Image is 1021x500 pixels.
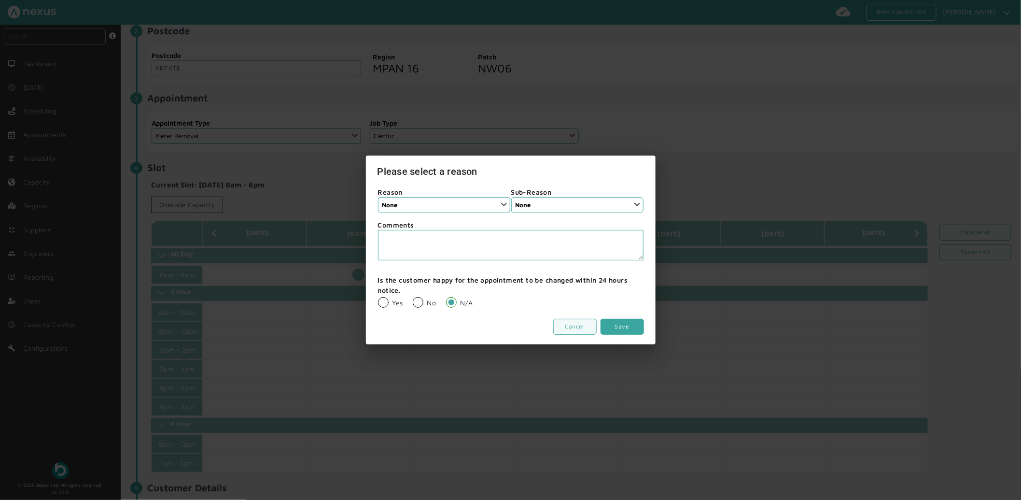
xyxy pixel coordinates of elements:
label: N/A [446,299,473,307]
label: Reason [378,187,510,197]
label: Yes [378,299,403,307]
label: Is the customer happy for the appointment to be changed within 24 hours notice. [378,275,643,295]
label: Comments [378,220,643,230]
a: Cancel [553,319,597,335]
a: Save [601,319,644,335]
label: Sub-Reason [511,187,643,197]
label: No [413,299,436,307]
h1: Please select a reason [366,156,656,184]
